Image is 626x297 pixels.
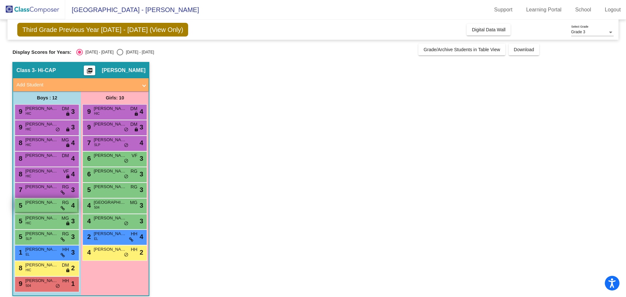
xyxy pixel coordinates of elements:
span: HIC [25,127,31,132]
span: RG [62,199,69,206]
span: HIC [25,111,31,116]
span: [PERSON_NAME] [25,152,58,159]
span: 3 [140,216,143,226]
span: 7 [17,186,22,193]
span: do_not_disturb_alt [55,127,60,132]
span: 6 [85,155,91,162]
span: HH [62,277,69,284]
div: Girls: 10 [81,91,149,104]
div: [DATE] - [DATE] [83,49,113,55]
span: DM [62,262,69,269]
span: do_not_disturb_alt [124,158,128,164]
span: do_not_disturb_alt [124,127,128,132]
span: RG [130,184,137,190]
a: School [570,5,596,15]
span: lock [66,143,70,148]
span: [PERSON_NAME] [25,121,58,127]
div: [DATE] - [DATE] [123,49,154,55]
span: [PERSON_NAME] [94,121,126,127]
span: - Hi-CAP [35,67,56,74]
span: RG [62,184,69,190]
a: Learning Portal [521,5,567,15]
div: Boys : 12 [13,91,81,104]
span: HIC [25,221,31,226]
span: HIC [94,111,99,116]
span: MG [130,199,138,206]
span: 9 [17,280,22,287]
span: 9 [17,108,22,115]
span: 3 [140,122,143,132]
span: 5 [17,202,22,209]
span: DM [62,105,69,112]
span: [PERSON_NAME] [25,184,58,190]
span: HIC [25,142,31,147]
span: Grade/Archive Students in Table View [424,47,500,52]
span: 504 [94,205,99,210]
span: DM [130,121,138,128]
span: [PERSON_NAME] [94,215,126,221]
span: Class 3 [16,67,35,74]
button: Digital Data Wall [467,24,511,36]
span: 3 [140,200,143,210]
span: 2 [71,263,75,273]
span: 4 [71,200,75,210]
span: 3 [140,154,143,163]
span: Digital Data Wall [472,27,505,32]
span: 5 [85,186,91,193]
span: 4 [71,169,75,179]
span: SLP [94,142,100,147]
button: Download [509,44,539,55]
span: lock [66,174,70,179]
span: 5 [17,233,22,240]
span: lock [66,268,70,273]
span: 3 [71,185,75,195]
span: 8 [17,139,22,146]
mat-expansion-panel-header: Add Student [13,78,149,91]
span: 3 [71,247,75,257]
span: do_not_disturb_alt [124,221,128,226]
span: do_not_disturb_alt [124,174,128,179]
span: [GEOGRAPHIC_DATA] [94,199,126,206]
span: HH [62,246,69,253]
span: 8 [17,155,22,162]
span: [PERSON_NAME] [25,168,58,174]
span: HH [131,246,137,253]
span: 3 [140,169,143,179]
span: 9 [85,124,91,131]
span: 4 [71,154,75,163]
span: 4 [85,249,91,256]
span: [PERSON_NAME] [25,262,58,268]
span: 4 [140,107,143,116]
span: [PERSON_NAME] [94,105,126,112]
span: DM [62,152,69,159]
mat-panel-title: Add Student [16,81,138,89]
span: [PERSON_NAME] [94,230,126,237]
span: MG [62,137,69,143]
span: [PERSON_NAME] [25,105,58,112]
span: lock [66,127,70,132]
span: do_not_disturb_alt [124,252,128,258]
span: 1 [17,249,22,256]
span: [PERSON_NAME] [25,230,58,237]
span: Third Grade Previous Year [DATE] - [DATE] (View Only) [17,23,188,37]
span: 5 [17,217,22,225]
span: 9 [17,124,22,131]
span: SLP [25,236,32,241]
span: lock [66,111,70,117]
span: [PERSON_NAME] [PERSON_NAME] [25,215,58,221]
button: Grade/Archive Students in Table View [418,44,505,55]
span: lock [66,221,70,226]
span: do_not_disturb_alt [124,143,128,148]
span: [PERSON_NAME] [25,246,58,253]
span: RG [130,168,137,175]
span: 2 [140,247,143,257]
span: 6 [85,171,91,178]
span: do_not_disturb_alt [55,284,60,289]
span: Display Scores for Years: [12,49,71,55]
span: [PERSON_NAME] [94,184,126,190]
span: [PERSON_NAME] [25,277,58,284]
span: [PERSON_NAME] [94,168,126,174]
span: 3 [71,232,75,242]
span: 1 [71,279,75,289]
span: [PERSON_NAME] [94,137,126,143]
